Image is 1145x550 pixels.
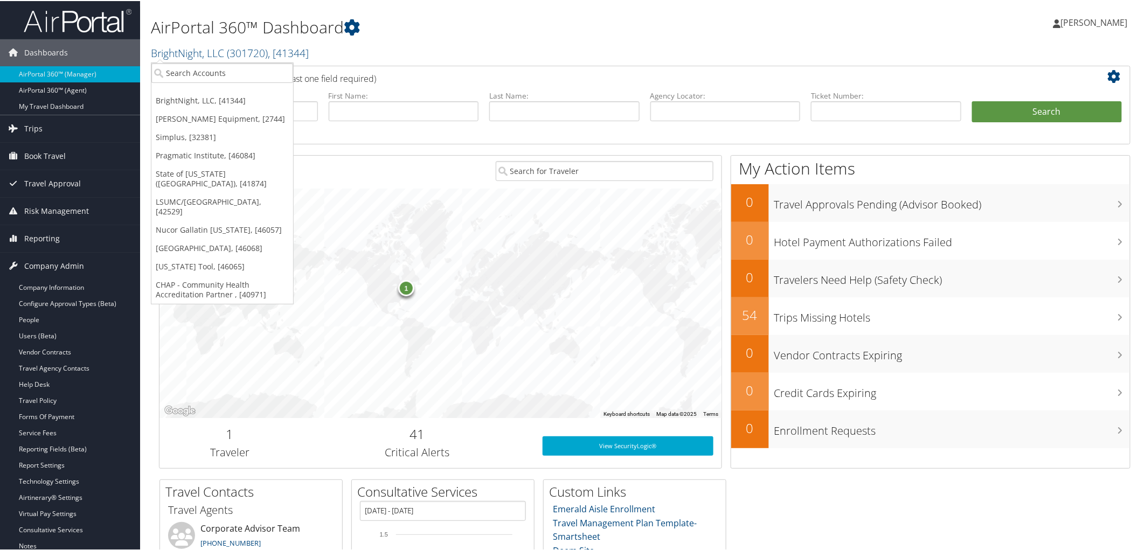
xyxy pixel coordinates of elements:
[151,45,309,59] a: BrightNight, LLC
[151,220,293,238] a: Nucor Gallatin [US_STATE], [46057]
[553,516,697,542] a: Travel Management Plan Template- Smartsheet
[151,164,293,192] a: State of [US_STATE] ([GEOGRAPHIC_DATA]), [41874]
[774,191,1130,211] h3: Travel Approvals Pending (Advisor Booked)
[549,482,726,500] h2: Custom Links
[151,15,809,38] h1: AirPortal 360™ Dashboard
[731,343,769,361] h2: 0
[162,403,198,417] a: Open this area in Google Maps (opens a new window)
[489,89,640,100] label: Last Name:
[24,142,66,169] span: Book Travel
[774,379,1130,400] h3: Credit Cards Expiring
[151,90,293,109] a: BrightNight, LLC, [41344]
[165,482,342,500] h2: Travel Contacts
[731,418,769,436] h2: 0
[151,238,293,256] a: [GEOGRAPHIC_DATA], [46068]
[168,67,1041,85] h2: Airtinerary Lookup
[151,192,293,220] a: LSUMC/[GEOGRAPHIC_DATA], [42529]
[731,380,769,399] h2: 0
[151,145,293,164] a: Pragmatic Institute, [46084]
[731,305,769,323] h2: 54
[703,410,718,416] a: Terms (opens in new tab)
[168,444,292,459] h3: Traveler
[308,444,526,459] h3: Critical Alerts
[543,435,714,455] a: View SecurityLogic®
[774,266,1130,287] h3: Travelers Need Help (Safety Check)
[357,482,534,500] h2: Consultative Services
[227,45,268,59] span: ( 301720 )
[496,160,714,180] input: Search for Traveler
[650,89,801,100] label: Agency Locator:
[1061,16,1128,27] span: [PERSON_NAME]
[774,228,1130,249] h3: Hotel Payment Authorizations Failed
[774,417,1130,437] h3: Enrollment Requests
[24,169,81,196] span: Travel Approval
[731,221,1130,259] a: 0Hotel Payment Authorizations Failed
[656,410,697,416] span: Map data ©2025
[24,224,60,251] span: Reporting
[1053,5,1139,38] a: [PERSON_NAME]
[731,183,1130,221] a: 0Travel Approvals Pending (Advisor Booked)
[774,342,1130,362] h3: Vendor Contracts Expiring
[168,424,292,442] h2: 1
[273,72,376,83] span: (at least one field required)
[731,296,1130,334] a: 54Trips Missing Hotels
[24,114,43,141] span: Trips
[308,424,526,442] h2: 41
[398,279,414,295] div: 1
[151,256,293,275] a: [US_STATE] Tool, [46065]
[151,109,293,127] a: [PERSON_NAME] Equipment, [2744]
[731,259,1130,296] a: 0Travelers Need Help (Safety Check)
[24,197,89,224] span: Risk Management
[731,229,769,248] h2: 0
[24,38,68,65] span: Dashboards
[151,275,293,303] a: CHAP - Community Health Accreditation Partner , [40971]
[731,334,1130,372] a: 0Vendor Contracts Expiring
[731,192,769,210] h2: 0
[24,7,131,32] img: airportal-logo.png
[774,304,1130,324] h3: Trips Missing Hotels
[24,252,84,279] span: Company Admin
[731,409,1130,447] a: 0Enrollment Requests
[329,89,479,100] label: First Name:
[972,100,1122,122] button: Search
[731,156,1130,179] h1: My Action Items
[603,409,650,417] button: Keyboard shortcuts
[731,267,769,286] h2: 0
[162,403,198,417] img: Google
[151,127,293,145] a: Simplus, [32381]
[268,45,309,59] span: , [ 41344 ]
[168,502,334,517] h3: Travel Agents
[811,89,961,100] label: Ticket Number:
[731,372,1130,409] a: 0Credit Cards Expiring
[380,530,388,537] tspan: 1.5
[553,502,656,514] a: Emerald Aisle Enrollment
[151,62,293,82] input: Search Accounts
[200,537,261,547] a: [PHONE_NUMBER]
